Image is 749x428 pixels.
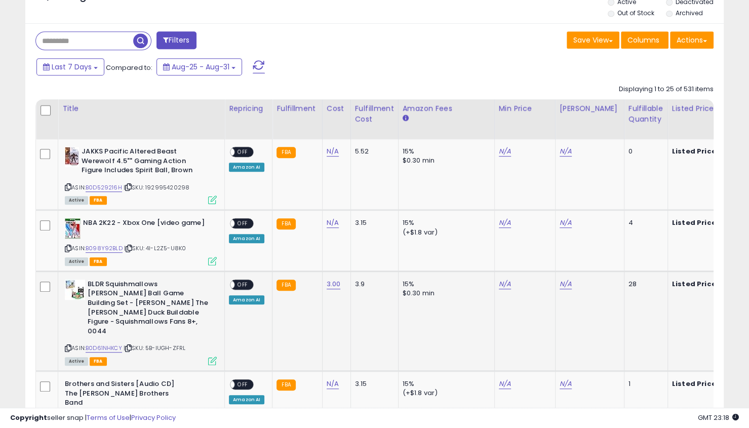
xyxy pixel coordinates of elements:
[327,379,339,389] a: N/A
[172,62,229,72] span: Aug-25 - Aug-31
[277,379,295,391] small: FBA
[124,244,186,252] span: | SKU: 4I-L2Z5-U8K0
[65,280,85,300] img: 41O4+ihcYuL._SL40_.jpg
[65,147,79,167] img: 51utg1OBmPL._SL40_.jpg
[355,103,394,125] div: Fulfillment Cost
[65,379,188,410] b: Brothers and Sisters [Audio CD] The [PERSON_NAME] Brothers Band
[10,413,176,423] div: seller snap | |
[355,379,390,388] div: 3.15
[628,218,660,227] div: 4
[65,218,81,239] img: 51W+9Qi04iL._SL40_.jpg
[355,147,390,156] div: 5.52
[670,31,714,49] button: Actions
[619,85,714,94] div: Displaying 1 to 25 of 531 items
[672,146,718,156] b: Listed Price:
[327,103,346,114] div: Cost
[672,218,718,227] b: Listed Price:
[403,388,487,398] div: (+$1.8 var)
[403,156,487,165] div: $0.30 min
[560,103,620,114] div: [PERSON_NAME]
[82,147,205,178] b: JAKKS Pacific Altered Beast Werewolf 4.5"" Gaming Action Figure Includes Spirit Ball, Brown
[86,183,122,192] a: B0D529216H
[277,280,295,291] small: FBA
[567,31,619,49] button: Save View
[229,234,264,243] div: Amazon AI
[88,280,211,338] b: BLDR Squishmallows [PERSON_NAME] Ball Game Building Set - [PERSON_NAME] The [PERSON_NAME] Duck Bu...
[403,103,490,114] div: Amazon Fees
[229,395,264,404] div: Amazon AI
[65,218,217,264] div: ASIN:
[628,379,660,388] div: 1
[499,279,511,289] a: N/A
[676,9,703,17] label: Archived
[156,58,242,75] button: Aug-25 - Aug-31
[277,218,295,229] small: FBA
[90,357,107,366] span: FBA
[65,147,217,203] div: ASIN:
[106,63,152,72] span: Compared to:
[124,183,189,191] span: | SKU: 192995420298
[87,413,130,422] a: Terms of Use
[627,35,659,45] span: Columns
[234,219,251,228] span: OFF
[65,280,217,364] div: ASIN:
[327,218,339,228] a: N/A
[234,148,251,157] span: OFF
[499,103,551,114] div: Min Price
[62,103,220,114] div: Title
[621,31,668,49] button: Columns
[672,379,718,388] b: Listed Price:
[52,62,92,72] span: Last 7 Days
[698,413,739,422] span: 2025-09-8 23:18 GMT
[560,379,572,389] a: N/A
[229,103,268,114] div: Repricing
[131,413,176,422] a: Privacy Policy
[499,146,511,157] a: N/A
[86,244,123,253] a: B098Y92BLD
[90,196,107,205] span: FBA
[499,218,511,228] a: N/A
[403,379,487,388] div: 15%
[234,281,251,289] span: OFF
[65,196,88,205] span: All listings currently available for purchase on Amazon
[403,218,487,227] div: 15%
[499,379,511,389] a: N/A
[234,380,251,389] span: OFF
[229,295,264,304] div: Amazon AI
[403,114,409,123] small: Amazon Fees.
[65,357,88,366] span: All listings currently available for purchase on Amazon
[65,257,88,266] span: All listings currently available for purchase on Amazon
[628,280,660,289] div: 28
[327,146,339,157] a: N/A
[124,344,185,352] span: | SKU: 5B-IUGH-ZFRL
[628,147,660,156] div: 0
[156,31,196,49] button: Filters
[617,9,654,17] label: Out of Stock
[355,218,390,227] div: 3.15
[327,279,341,289] a: 3.00
[229,163,264,172] div: Amazon AI
[277,147,295,158] small: FBA
[90,257,107,266] span: FBA
[403,147,487,156] div: 15%
[36,58,104,75] button: Last 7 Days
[403,228,487,237] div: (+$1.8 var)
[355,280,390,289] div: 3.9
[403,289,487,298] div: $0.30 min
[83,218,206,230] b: NBA 2K22 - Xbox One [video game]
[560,218,572,228] a: N/A
[403,280,487,289] div: 15%
[628,103,663,125] div: Fulfillable Quantity
[10,413,47,422] strong: Copyright
[86,344,122,353] a: B0D61NHKCY
[560,146,572,157] a: N/A
[672,279,718,289] b: Listed Price:
[560,279,572,289] a: N/A
[277,103,318,114] div: Fulfillment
